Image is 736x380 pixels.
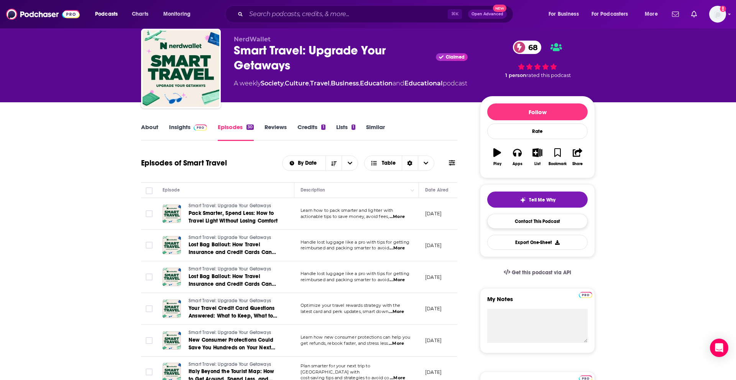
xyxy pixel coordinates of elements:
span: Lost Bag Bailout: How Travel Insurance and Credit Cards Can Save You Thousands [189,273,276,295]
a: InsightsPodchaser Pro [169,123,207,141]
span: Claimed [446,55,465,59]
span: ...More [389,214,405,220]
span: Smart Travel: Upgrade Your Getaways [189,330,271,335]
span: New Consumer Protections Could Save You Hundreds on Your Next Flight [189,337,275,359]
div: Apps [513,162,522,166]
span: and [393,80,404,87]
h2: Choose View [364,156,434,171]
a: Smart Travel: Upgrade Your Getaways [189,266,281,273]
a: Business [331,80,359,87]
span: Learn how to pack smarter and lighter with [301,208,393,213]
div: List [534,162,540,166]
span: ...More [389,341,404,347]
div: Episode [163,185,180,195]
span: Smart Travel: Upgrade Your Getaways [189,203,271,208]
a: Smart Travel: Upgrade Your Getaways [189,234,281,241]
span: Learn how new consumer protections can help you [301,334,410,340]
span: Toggle select row [146,242,153,249]
a: Smart Travel: Upgrade Your Getaways [189,329,281,336]
button: List [527,143,547,171]
span: latest card and perk updates, smart down [301,309,388,314]
a: Lists1 [336,123,355,141]
span: 1 person [505,72,526,78]
img: tell me why sparkle [520,197,526,203]
a: Charts [127,8,153,20]
span: rated this podcast [526,72,571,78]
button: open menu [586,8,639,20]
span: get refunds, rebook faster, and stress less [301,341,388,346]
span: Toggle select row [146,274,153,280]
span: Plan smarter for your next trip to [GEOGRAPHIC_DATA] with [301,363,370,375]
button: Export One-Sheet [487,235,588,250]
span: reimbursed and packing smarter to avoid [301,277,389,282]
a: Contact This Podcast [487,214,588,229]
p: [DATE] [425,337,442,344]
div: 30 [246,124,254,130]
img: Smart Travel: Upgrade Your Getaways [143,30,219,107]
span: Smart Travel: Upgrade Your Getaways [189,235,271,240]
div: Search podcasts, credits, & more... [232,5,521,23]
div: Share [572,162,583,166]
a: Credits1 [297,123,325,141]
button: tell me why sparkleTell Me Why [487,192,588,208]
span: Logged in as mgalandak [709,6,726,23]
div: A weekly podcast [234,79,467,88]
div: 68 1 personrated this podcast [480,36,595,83]
a: Smart Travel: Upgrade Your Getaways [189,203,281,210]
span: NerdWallet [234,36,271,43]
span: Handle lost luggage like a pro with tips for getting [301,239,409,245]
div: Bookmark [549,162,567,166]
span: Your Travel Credit Card Questions Answered: What to Keep, What to Add, and When to Redeem [189,305,277,327]
a: Education [360,80,393,87]
p: [DATE] [425,369,442,375]
button: open menu [543,8,588,20]
button: open menu [90,8,128,20]
span: Toggle select row [146,337,153,344]
button: Show profile menu [709,6,726,23]
h1: Episodes of Smart Travel [141,158,227,168]
input: Search podcasts, credits, & more... [246,8,448,20]
div: Open Intercom Messenger [710,339,728,357]
a: About [141,123,158,141]
span: ⌘ K [448,9,462,19]
button: Share [568,143,588,171]
a: Show notifications dropdown [688,8,700,21]
button: open menu [342,156,358,170]
button: open menu [639,8,667,20]
img: Podchaser Pro [194,124,207,131]
h2: Choose List sort [282,156,358,171]
span: By Date [298,161,319,166]
span: New [493,5,507,12]
span: Toggle select row [146,210,153,217]
a: Smart Travel: Upgrade Your Getaways [189,298,281,305]
button: Play [487,143,507,171]
a: Lost Bag Bailout: How Travel Insurance and Credit Cards Can Save You Thousands [189,273,281,288]
img: Podchaser - Follow, Share and Rate Podcasts [6,7,80,21]
span: Toggle select row [146,369,153,375]
span: Lost Bag Bailout: How Travel Insurance and Credit Cards Can Save You Thousands [189,241,276,263]
a: Smart Travel: Upgrade Your Getaways [189,361,281,368]
div: 1 [321,124,325,130]
a: Show notifications dropdown [669,8,682,21]
a: Educational [404,80,443,87]
a: Your Travel Credit Card Questions Answered: What to Keep, What to Add, and When to Redeem [189,305,281,320]
a: Society [261,80,284,87]
label: My Notes [487,295,588,309]
span: More [645,9,658,20]
span: Get this podcast via API [512,269,571,276]
button: Bookmark [547,143,567,171]
img: Podchaser Pro [579,292,592,298]
a: Episodes30 [218,123,254,141]
span: , [330,80,331,87]
span: For Business [549,9,579,20]
a: Travel [310,80,330,87]
p: [DATE] [425,210,442,217]
span: ...More [389,277,405,283]
button: Apps [507,143,527,171]
span: Handle lost luggage like a pro with tips for getting [301,271,409,276]
span: Smart Travel: Upgrade Your Getaways [189,266,271,272]
img: User Profile [709,6,726,23]
div: Description [301,185,325,195]
p: [DATE] [425,305,442,312]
